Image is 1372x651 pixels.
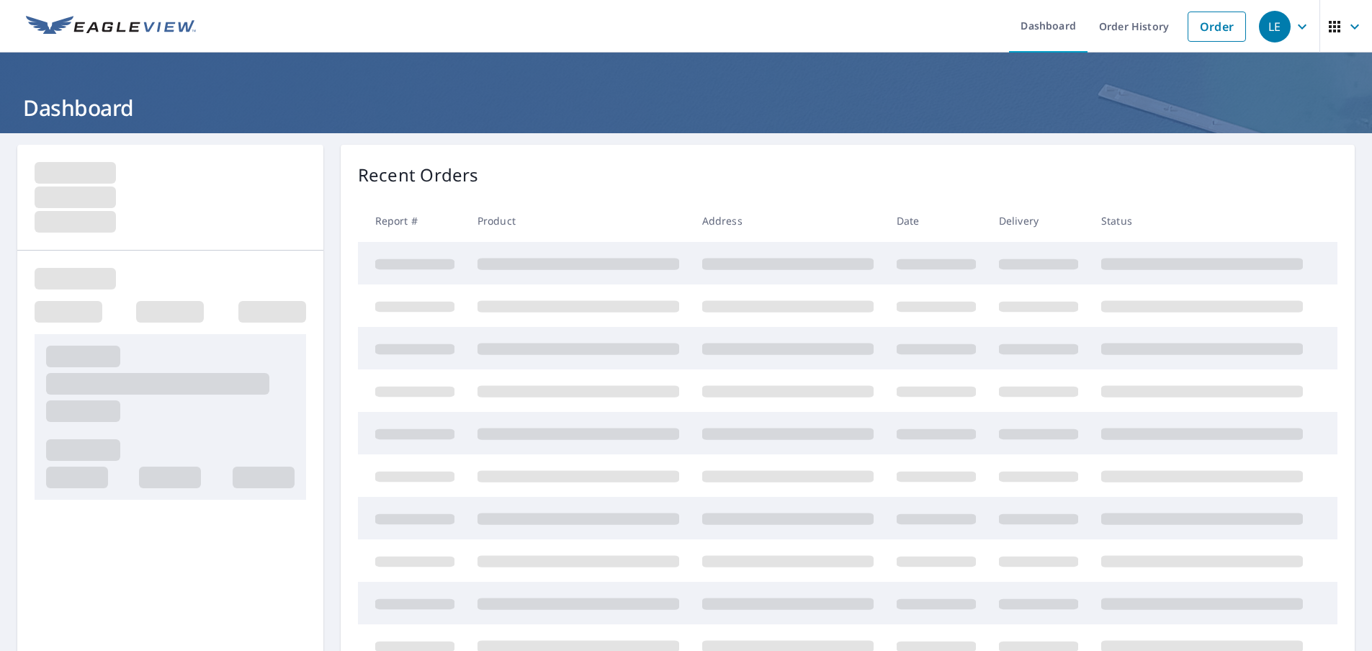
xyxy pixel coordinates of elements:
h1: Dashboard [17,93,1355,122]
th: Product [466,199,691,242]
a: Order [1188,12,1246,42]
th: Report # [358,199,466,242]
th: Delivery [987,199,1090,242]
th: Status [1090,199,1314,242]
th: Date [885,199,987,242]
div: LE [1259,11,1291,42]
th: Address [691,199,885,242]
img: EV Logo [26,16,196,37]
p: Recent Orders [358,162,479,188]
